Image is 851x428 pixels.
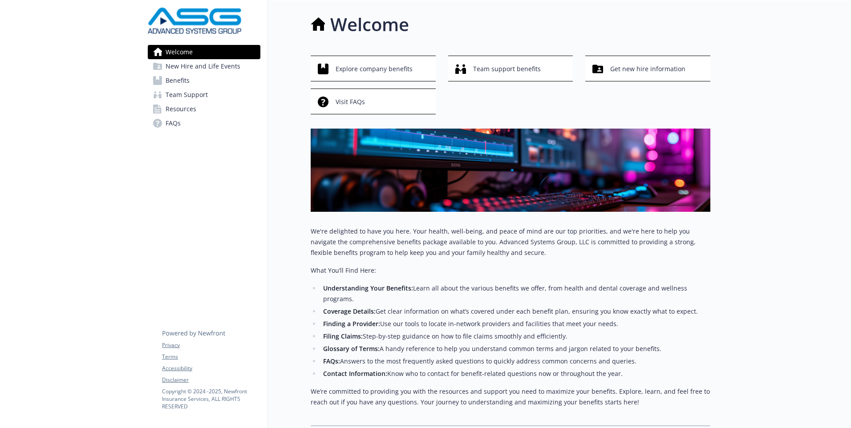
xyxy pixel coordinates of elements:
span: Explore company benefits [336,61,413,77]
a: Terms [162,353,260,361]
a: Privacy [162,341,260,349]
a: FAQs [148,116,260,130]
span: FAQs [166,116,181,130]
strong: FAQs: [323,357,340,365]
button: Team support benefits [448,56,573,81]
span: Benefits [166,73,190,88]
strong: Coverage Details: [323,307,376,315]
span: Resources [166,102,196,116]
button: Explore company benefits [311,56,436,81]
button: Visit FAQs [311,89,436,114]
a: Resources [148,102,260,116]
a: Disclaimer [162,376,260,384]
strong: Glossary of Terms: [323,344,380,353]
span: Team Support [166,88,208,102]
p: We're delighted to have you here. Your health, well-being, and peace of mind are our top prioriti... [311,226,710,258]
strong: Understanding Your Benefits: [323,284,413,292]
span: Visit FAQs [336,93,365,110]
p: What You’ll Find Here: [311,265,710,276]
strong: Filing Claims: [323,332,363,340]
li: A handy reference to help you understand common terms and jargon related to your benefits. [320,343,710,354]
p: We’re committed to providing you with the resources and support you need to maximize your benefit... [311,386,710,408]
span: New Hire and Life Events [166,59,240,73]
li: Step-by-step guidance on how to file claims smoothly and efficiently. [320,331,710,342]
span: Get new hire information [610,61,685,77]
a: Welcome [148,45,260,59]
button: Get new hire information [585,56,710,81]
li: Get clear information on what’s covered under each benefit plan, ensuring you know exactly what t... [320,306,710,317]
span: Welcome [166,45,193,59]
a: New Hire and Life Events [148,59,260,73]
li: Learn all about the various benefits we offer, from health and dental coverage and wellness progr... [320,283,710,304]
li: Know who to contact for benefit-related questions now or throughout the year. [320,368,710,379]
a: Team Support [148,88,260,102]
li: Answers to the most frequently asked questions to quickly address common concerns and queries. [320,356,710,367]
span: Team support benefits [473,61,541,77]
li: Use our tools to locate in-network providers and facilities that meet your needs. [320,319,710,329]
strong: Finding a Provider: [323,319,380,328]
h1: Welcome [330,11,409,38]
p: Copyright © 2024 - 2025 , Newfront Insurance Services, ALL RIGHTS RESERVED [162,388,260,410]
a: Benefits [148,73,260,88]
a: Accessibility [162,364,260,372]
strong: Contact Information: [323,369,387,378]
img: overview page banner [311,129,710,212]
